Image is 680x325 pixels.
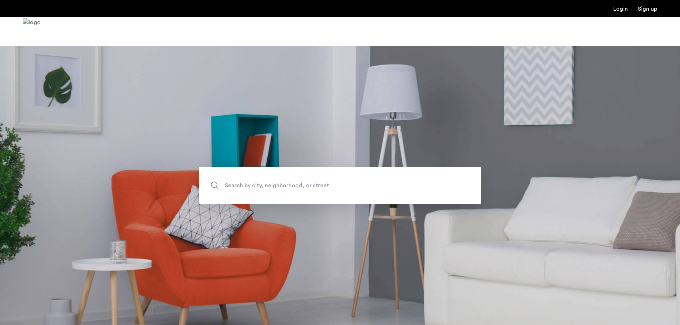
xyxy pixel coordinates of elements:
[199,167,481,204] input: Apartment Search
[225,181,422,190] span: Search by city, neighborhood, or street.
[23,18,41,45] a: Cazamio Logo
[638,6,657,12] a: Registration
[613,6,628,12] a: Login
[23,18,41,45] img: logo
